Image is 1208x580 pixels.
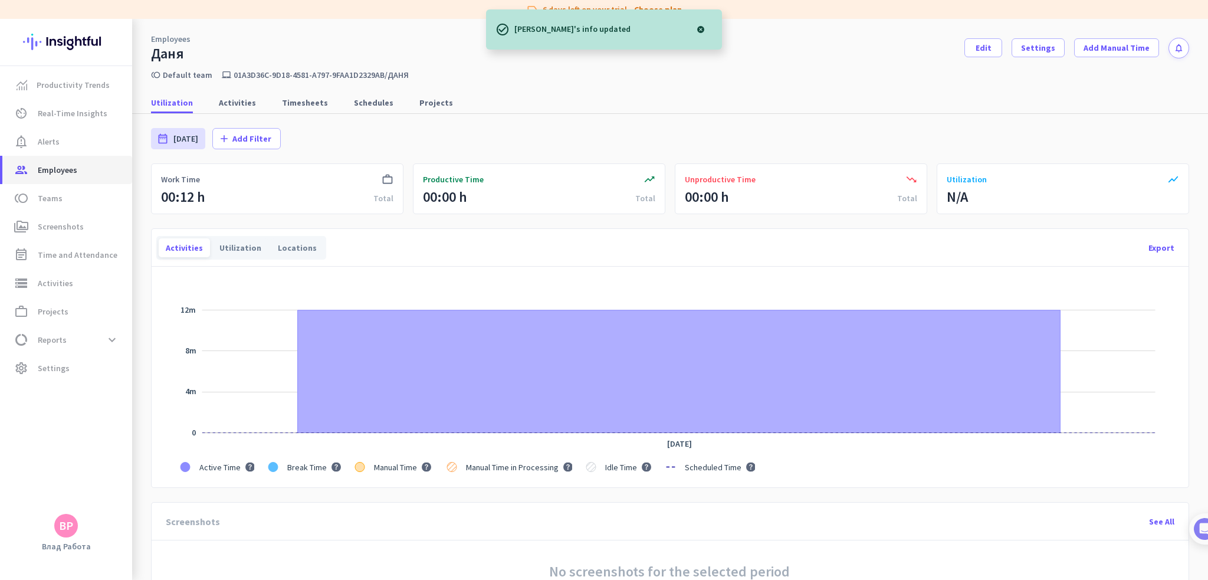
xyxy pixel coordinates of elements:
[180,304,196,315] tspan: 12m
[185,345,196,356] tspan: 8m
[2,184,132,212] a: tollTeams
[159,512,227,531] div: Screenshots
[644,173,655,185] i: trending_up
[947,173,987,185] span: Utilization
[14,361,28,375] i: settings
[212,128,281,149] button: addAdd Filter
[219,97,256,109] span: Activities
[271,238,324,257] div: Locations
[526,4,538,15] i: label
[161,188,205,207] div: 00:12 h
[382,173,393,185] i: work_outline
[38,219,84,234] span: Screenshots
[151,70,160,80] i: toll
[287,462,327,473] span: Break Time
[185,386,196,397] g: NaNh NaNm
[685,173,756,185] span: Unproductive Time
[180,456,757,479] g: Legend
[285,462,341,473] g: . Break Time. . . . .
[667,438,692,449] tspan: [DATE]
[197,462,254,473] g: . Active Time. . . . .
[374,462,417,473] span: Manual Time
[423,173,484,185] span: Productive Time
[38,248,117,262] span: Time and Attendance
[185,386,196,397] tspan: 4m
[373,192,393,204] div: Total
[464,462,572,473] g: . Manual Time in Processing. . . . .
[2,354,132,382] a: settingsSettings
[14,163,28,177] i: group
[38,163,77,177] span: Employees
[159,238,210,257] div: Activities
[37,78,110,92] span: Productivity Trends
[466,462,559,473] span: Manual Time in Processing
[173,133,198,145] span: [DATE]
[38,191,63,205] span: Teams
[976,42,992,54] span: Edit
[605,462,637,473] span: Idle Time
[947,188,968,207] div: N/A
[2,269,132,297] a: storageActivities
[634,4,682,15] a: Choose plan
[1167,173,1179,185] i: show_chart
[192,427,196,438] tspan: 0
[14,304,28,319] i: work_outline
[59,520,73,532] div: ВР
[199,462,241,473] span: Active Time
[38,304,68,319] span: Projects
[180,304,196,315] g: NaNh NaNm
[354,97,393,109] span: Schedules
[1084,42,1150,54] span: Add Manual Time
[14,219,28,234] i: perm_media
[685,188,729,207] div: 00:00 h
[603,462,652,473] g: . Idle Time. . . . .
[218,133,230,145] i: add
[1168,38,1189,58] button: notifications
[232,133,271,145] span: Add Filter
[151,45,184,63] div: Даня
[1139,234,1184,262] div: Export
[14,333,28,347] i: data_usage
[38,106,107,120] span: Real-Time Insights
[163,70,212,80] a: Default team
[1074,38,1159,57] button: Add Manual Time
[151,33,191,45] a: Employees
[185,345,196,356] g: NaNh NaNm
[282,97,328,109] span: Timesheets
[2,326,132,354] a: data_usageReportsexpand_more
[514,22,631,34] p: [PERSON_NAME]'s info updated
[2,297,132,326] a: work_outlineProjects
[157,133,169,145] i: date_range
[234,70,409,80] p: 01a3d36c-9d18-4581-a797-9faa1d2329ab/даня
[151,97,193,109] span: Utilization
[905,173,917,185] i: trending_down
[14,135,28,149] i: notification_important
[14,106,28,120] i: av_timer
[38,361,70,375] span: Settings
[1021,42,1055,54] span: Settings
[180,290,1156,479] g: Chart
[549,565,790,579] h3: No screenshots for the selected period
[14,248,28,262] i: event_note
[419,97,453,109] span: Projects
[192,427,196,438] g: NaNh NaNm
[685,462,741,473] span: Scheduled Time
[897,192,917,204] div: Total
[2,241,132,269] a: event_noteTime and Attendance
[212,238,268,257] div: Utilization
[38,276,73,290] span: Activities
[1012,38,1065,57] button: Settings
[635,192,655,204] div: Total
[14,276,28,290] i: storage
[101,329,123,350] button: expand_more
[161,173,200,185] span: Work Time
[1174,43,1184,53] i: notifications
[423,188,467,207] div: 00:00 h
[222,70,231,80] i: laptop_mac
[38,333,67,347] span: Reports
[682,462,755,473] g: . Scheduled Time. . . . .
[964,38,1002,57] button: Edit
[372,462,433,473] g: . Manual Time. . . . .
[297,310,1060,433] g: Series
[2,212,132,241] a: perm_mediaScreenshots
